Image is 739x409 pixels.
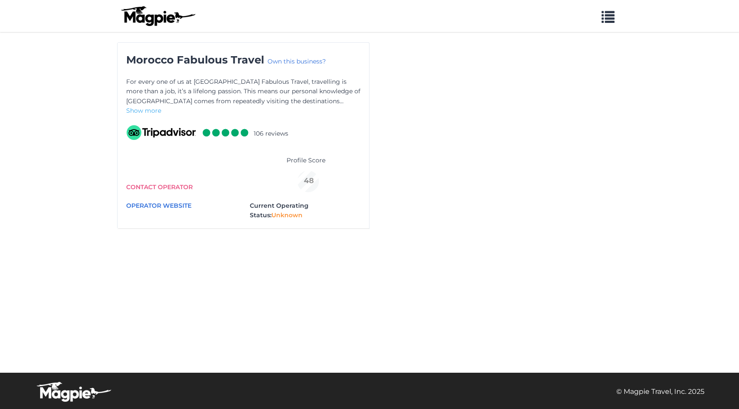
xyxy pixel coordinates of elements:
a: OPERATOR WEBSITE [126,202,191,209]
span: Morocco Fabulous Travel [126,53,264,66]
p: For every one of us at [GEOGRAPHIC_DATA] Fabulous Travel, travelling is more than a job, it’s a l... [126,77,360,106]
div: 48 [294,175,323,187]
span: Profile Score [287,155,325,165]
p: © Magpie Travel, Inc. 2025 [616,386,704,397]
img: logo-white-d94fa1abed81b67a048b3d0f0ab5b955.png [35,381,112,402]
img: logo-ab69f6fb50320c5b225c76a69d11143b.png [119,6,197,26]
li: 106 reviews [254,129,288,140]
span: Unknown [271,211,303,219]
a: CONTACT OPERATOR [126,183,193,191]
img: tripadvisor_background-ebb97188f8c6c657a79ad20e0caa6051.svg [127,125,196,140]
a: Own this business? [268,57,326,65]
div: Current Operating Status: [250,201,360,220]
a: Show more [126,107,161,114]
